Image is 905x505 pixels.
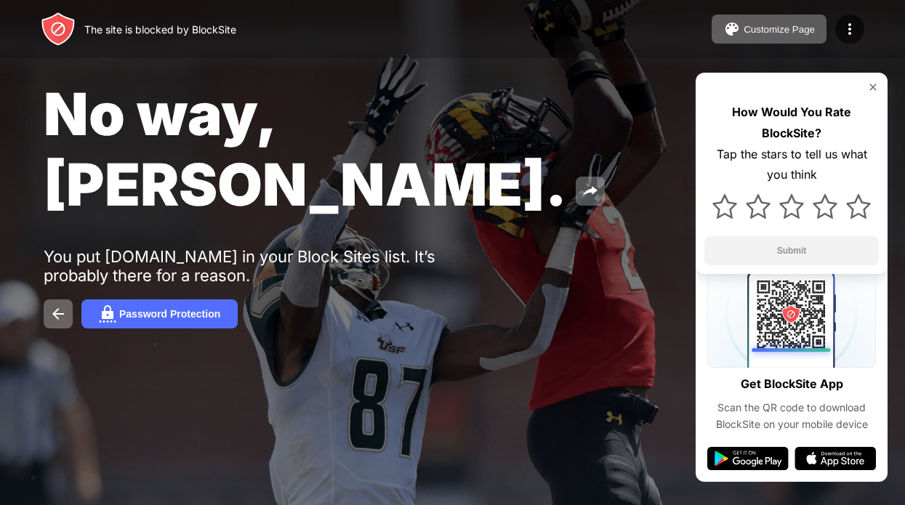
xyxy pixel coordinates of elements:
img: star.svg [813,194,837,219]
img: menu-icon.svg [841,20,858,38]
img: google-play.svg [707,447,789,470]
img: star.svg [846,194,871,219]
div: How Would You Rate BlockSite? [704,102,879,144]
img: header-logo.svg [41,12,76,47]
div: Customize Page [744,24,815,35]
div: You put [DOMAIN_NAME] in your Block Sites list. It’s probably there for a reason. [44,247,493,285]
button: Submit [704,236,879,265]
button: Customize Page [712,15,826,44]
div: Scan the QR code to download BlockSite on your mobile device [707,400,876,432]
img: star.svg [712,194,737,219]
img: star.svg [779,194,804,219]
div: The site is blocked by BlockSite [84,23,236,36]
img: pallet.svg [723,20,741,38]
div: Password Protection [119,308,220,320]
img: back.svg [49,305,67,323]
img: star.svg [746,194,771,219]
img: rate-us-close.svg [867,81,879,93]
img: app-store.svg [795,447,876,470]
button: Password Protection [81,299,238,328]
div: Tap the stars to tell us what you think [704,144,879,186]
span: No way, [PERSON_NAME]. [44,78,567,219]
img: password.svg [99,305,116,323]
img: share.svg [582,182,599,200]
